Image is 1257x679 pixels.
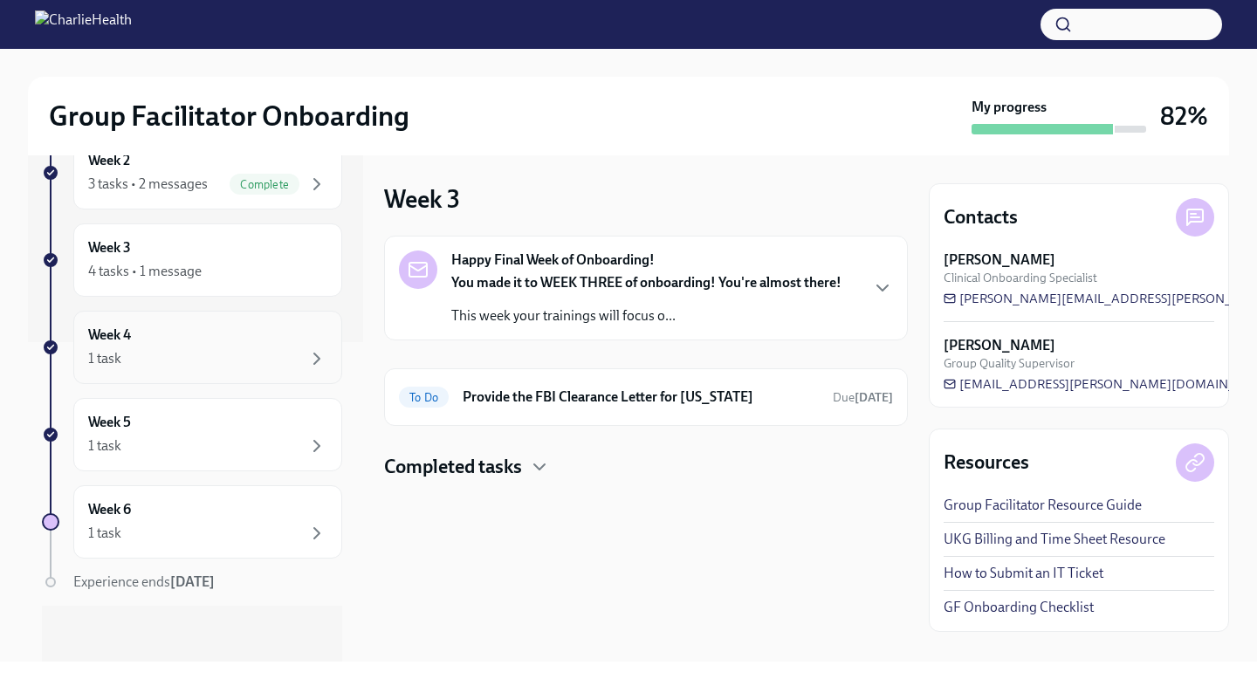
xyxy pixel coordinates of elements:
div: 1 task [88,349,121,368]
strong: [PERSON_NAME] [944,250,1055,270]
span: Experience ends [73,573,215,590]
a: How to Submit an IT Ticket [944,564,1103,583]
span: To Do [399,391,449,404]
strong: Happy Final Week of Onboarding! [451,250,655,270]
strong: [PERSON_NAME] [944,336,1055,355]
h2: Group Facilitator Onboarding [49,99,409,134]
h6: Week 3 [88,238,131,257]
h6: Week 5 [88,413,131,432]
strong: My progress [972,98,1047,117]
h4: Contacts [944,204,1018,230]
a: Week 61 task [42,485,342,559]
div: 4 tasks • 1 message [88,262,202,281]
span: Clinical Onboarding Specialist [944,270,1097,286]
div: 1 task [88,524,121,543]
a: Week 41 task [42,311,342,384]
div: 1 task [88,436,121,456]
a: UKG Billing and Time Sheet Resource [944,530,1165,549]
a: Week 23 tasks • 2 messagesComplete [42,136,342,209]
a: Group Facilitator Resource Guide [944,496,1142,515]
a: To DoProvide the FBI Clearance Letter for [US_STATE]Due[DATE] [399,383,893,411]
span: Due [833,390,893,405]
span: Group Quality Supervisor [944,355,1075,372]
strong: [DATE] [855,390,893,405]
h6: Provide the FBI Clearance Letter for [US_STATE] [463,388,819,407]
a: GF Onboarding Checklist [944,598,1094,617]
h3: 82% [1160,100,1208,132]
img: CharlieHealth [35,10,132,38]
strong: [DATE] [170,573,215,590]
div: Completed tasks [384,454,908,480]
div: 3 tasks • 2 messages [88,175,208,194]
a: Week 51 task [42,398,342,471]
span: September 23rd, 2025 10:00 [833,389,893,406]
h6: Week 6 [88,500,131,519]
h4: Resources [944,449,1029,476]
span: Complete [230,178,299,191]
a: Week 34 tasks • 1 message [42,223,342,297]
h6: Week 2 [88,151,130,170]
h6: Week 4 [88,326,131,345]
strong: You made it to WEEK THREE of onboarding! You're almost there! [451,274,841,291]
h4: Completed tasks [384,454,522,480]
p: This week your trainings will focus o... [451,306,841,326]
h3: Week 3 [384,183,460,215]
